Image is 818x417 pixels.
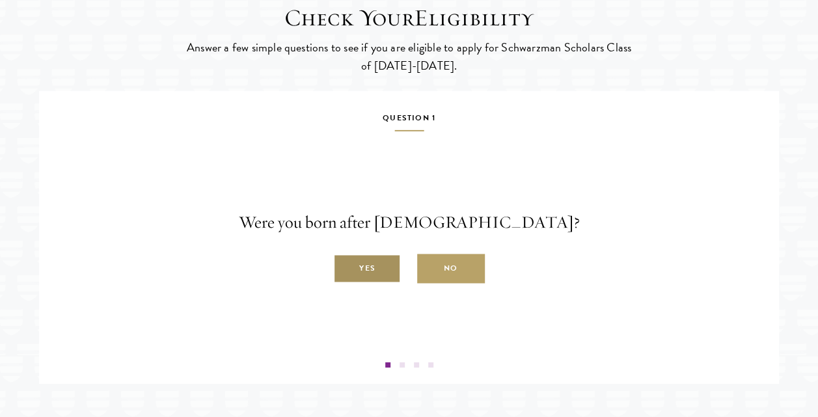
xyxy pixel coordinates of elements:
h2: Check Your Eligibility [185,4,634,32]
h5: Question 1 [49,111,769,131]
p: Were you born after [DEMOGRAPHIC_DATA]? [49,210,769,235]
label: No [417,254,485,284]
p: Answer a few simple questions to see if you are eligible to apply for Schwarzman Scholars Class o... [185,38,634,75]
label: Yes [333,254,401,284]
